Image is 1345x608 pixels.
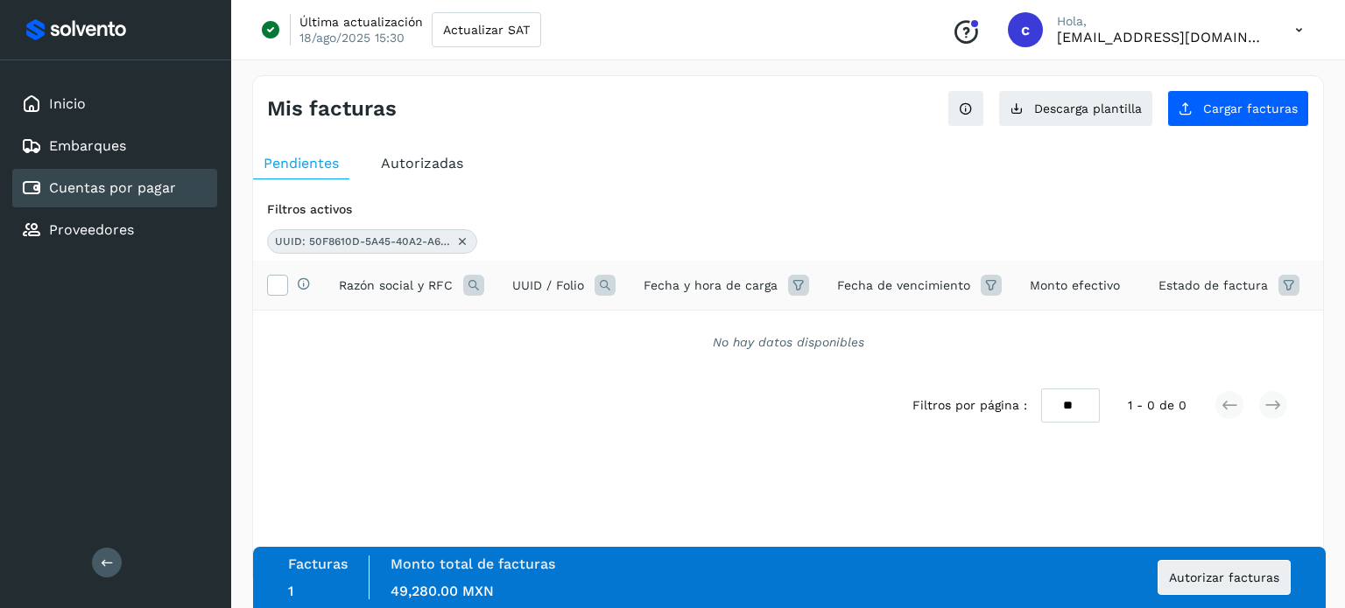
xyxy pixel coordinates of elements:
[1158,560,1291,595] button: Autorizar facturas
[276,333,1300,352] div: No hay datos disponibles
[267,229,477,254] div: UUID: 50F8610D-5A45-40A2-A68D-000D284C8A71
[1158,276,1268,295] span: Estado de factura
[12,85,217,123] div: Inicio
[12,211,217,249] div: Proveedores
[443,24,530,36] span: Actualizar SAT
[288,583,293,599] span: 1
[299,14,423,30] p: Última actualización
[49,221,134,238] a: Proveedores
[267,200,1309,219] div: Filtros activos
[1030,276,1120,295] span: Monto efectivo
[837,276,970,295] span: Fecha de vencimiento
[381,155,463,171] span: Autorizadas
[267,96,397,122] h4: Mis facturas
[299,30,405,45] p: 18/ago/2025 15:30
[12,127,217,165] div: Embarques
[391,583,494,599] span: 49,280.00 MXN
[1034,102,1142,115] span: Descarga plantilla
[49,137,126,154] a: Embarques
[264,155,339,171] span: Pendientes
[339,276,453,295] span: Razón social y RFC
[1167,90,1309,127] button: Cargar facturas
[12,169,217,207] div: Cuentas por pagar
[49,95,86,112] a: Inicio
[1128,396,1187,415] span: 1 - 0 de 0
[288,556,348,572] label: Facturas
[1169,571,1279,584] span: Autorizar facturas
[644,276,778,295] span: Fecha y hora de carga
[1203,102,1298,115] span: Cargar facturas
[275,234,450,249] span: UUID: 50F8610D-5A45-40A2-A68D-000D284C8A71
[49,179,176,196] a: Cuentas por pagar
[1057,14,1267,29] p: Hola,
[998,90,1153,127] button: Descarga plantilla
[391,556,555,572] label: Monto total de facturas
[432,12,541,47] button: Actualizar SAT
[512,276,584,295] span: UUID / Folio
[912,396,1027,415] span: Filtros por página :
[1057,29,1267,45] p: cxp1@53cargo.com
